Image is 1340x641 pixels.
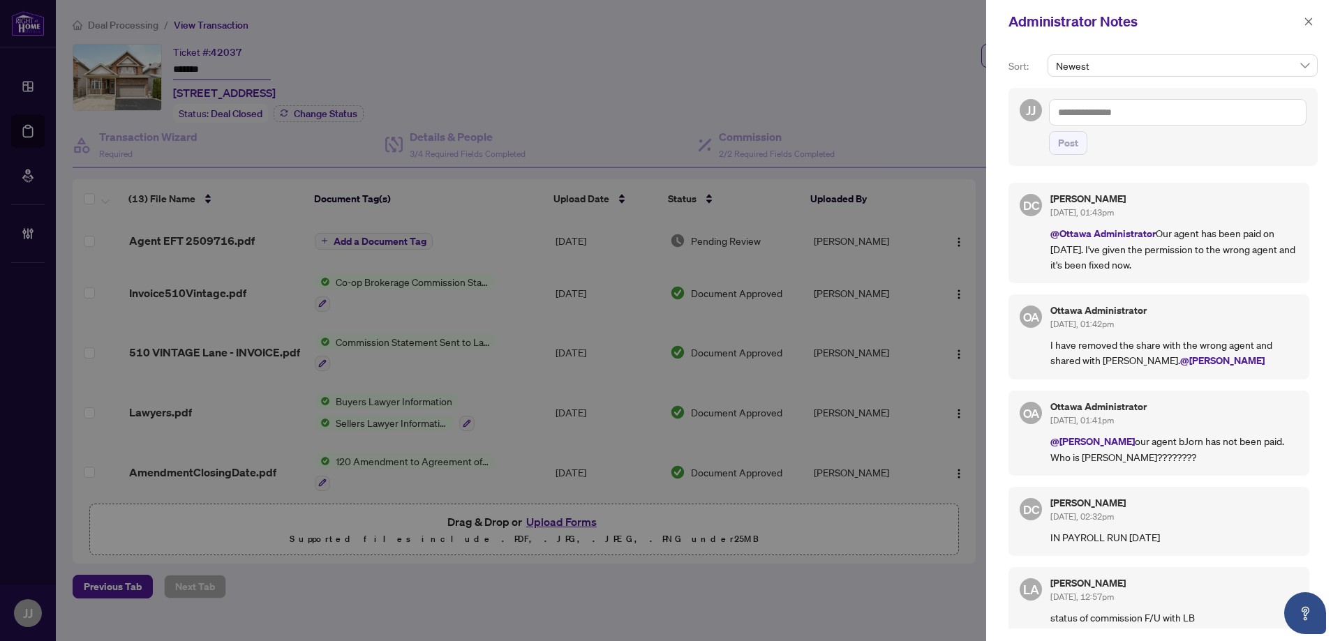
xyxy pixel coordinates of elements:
[1022,500,1039,519] span: DC
[1050,591,1114,602] span: [DATE], 12:57pm
[1049,131,1087,155] button: Post
[1050,435,1135,448] span: @[PERSON_NAME]
[1050,319,1114,329] span: [DATE], 01:42pm
[1022,307,1039,326] span: OA
[1008,11,1300,32] div: Administrator Notes
[1180,354,1265,367] span: @[PERSON_NAME]
[1022,403,1039,422] span: OA
[1050,225,1298,272] p: Our agent has been paid on [DATE]. I've given the permission to the wrong agent and it's been fix...
[1050,498,1298,508] h5: [PERSON_NAME]
[1050,529,1298,545] p: IN PAYROLL RUN [DATE]
[1008,59,1042,74] p: Sort:
[1050,610,1298,625] p: status of commission F/U with LB
[1284,592,1326,634] button: Open asap
[1050,578,1298,588] h5: [PERSON_NAME]
[1050,511,1114,522] span: [DATE], 02:32pm
[1050,194,1298,204] h5: [PERSON_NAME]
[1022,195,1039,214] span: DC
[1050,433,1298,465] p: our agent bJorn has not been paid. Who is [PERSON_NAME]????????
[1304,17,1313,27] span: close
[1050,207,1114,218] span: [DATE], 01:43pm
[1050,337,1298,368] p: I have removed the share with the wrong agent and shared with [PERSON_NAME].
[1026,100,1036,120] span: JJ
[1050,306,1298,315] h5: Ottawa Administrator
[1050,227,1156,240] span: @Ottawa Administrator
[1050,415,1114,425] span: [DATE], 01:41pm
[1056,55,1309,76] span: Newest
[1023,580,1039,599] span: LA
[1050,402,1298,412] h5: Ottawa Administrator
